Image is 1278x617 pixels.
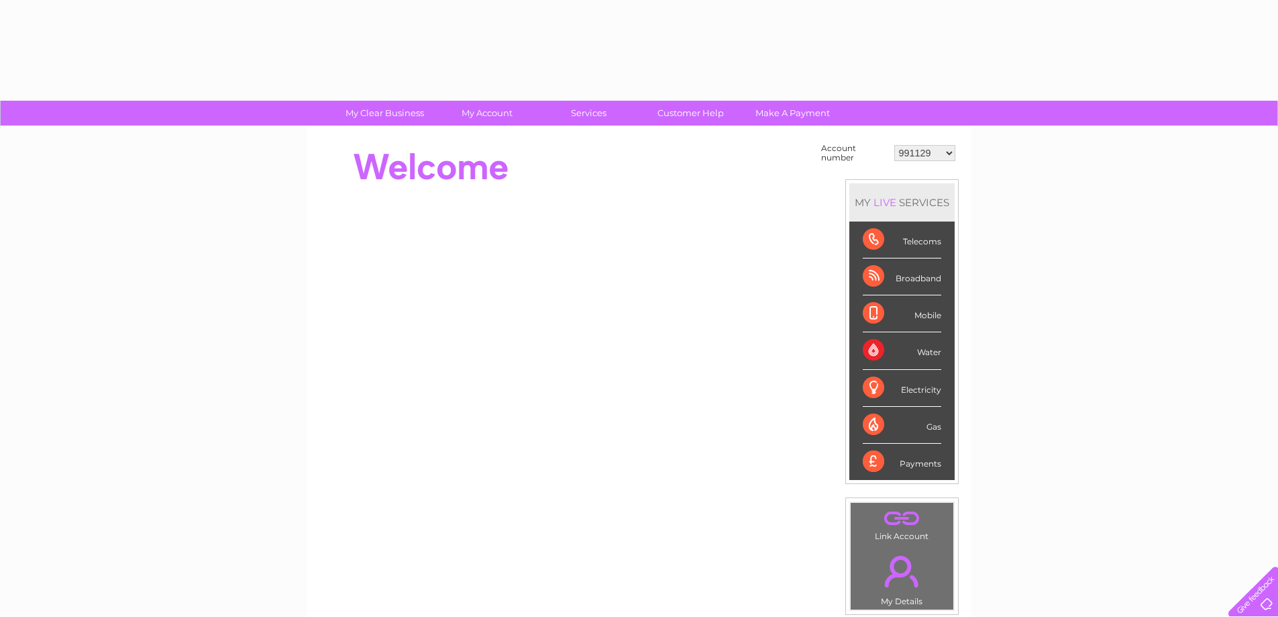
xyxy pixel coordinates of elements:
[635,101,746,126] a: Customer Help
[431,101,542,126] a: My Account
[863,258,941,295] div: Broadband
[863,444,941,480] div: Payments
[850,502,954,544] td: Link Account
[863,222,941,258] div: Telecoms
[533,101,644,126] a: Services
[329,101,440,126] a: My Clear Business
[850,544,954,610] td: My Details
[863,332,941,369] div: Water
[818,140,891,166] td: Account number
[863,370,941,407] div: Electricity
[849,183,955,222] div: MY SERVICES
[871,196,899,209] div: LIVE
[863,295,941,332] div: Mobile
[737,101,848,126] a: Make A Payment
[854,548,950,595] a: .
[854,506,950,530] a: .
[863,407,941,444] div: Gas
